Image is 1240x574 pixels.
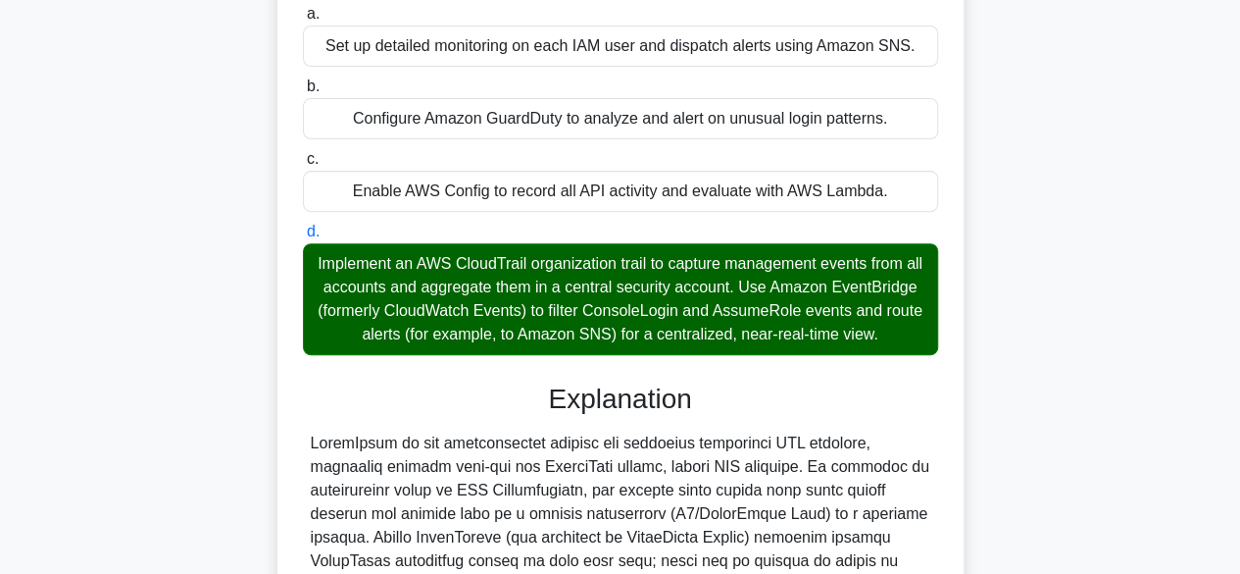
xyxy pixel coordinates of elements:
span: c. [307,150,319,167]
div: Set up detailed monitoring on each IAM user and dispatch alerts using Amazon SNS. [303,26,938,67]
div: Implement an AWS CloudTrail organization trail to capture management events from all accounts and... [303,243,938,355]
h3: Explanation [315,383,926,416]
span: b. [307,78,320,94]
div: Enable AWS Config to record all API activity and evaluate with AWS Lambda. [303,171,938,212]
span: a. [307,5,320,22]
div: Configure Amazon GuardDuty to analyze and alert on unusual login patterns. [303,98,938,139]
span: d. [307,223,320,239]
